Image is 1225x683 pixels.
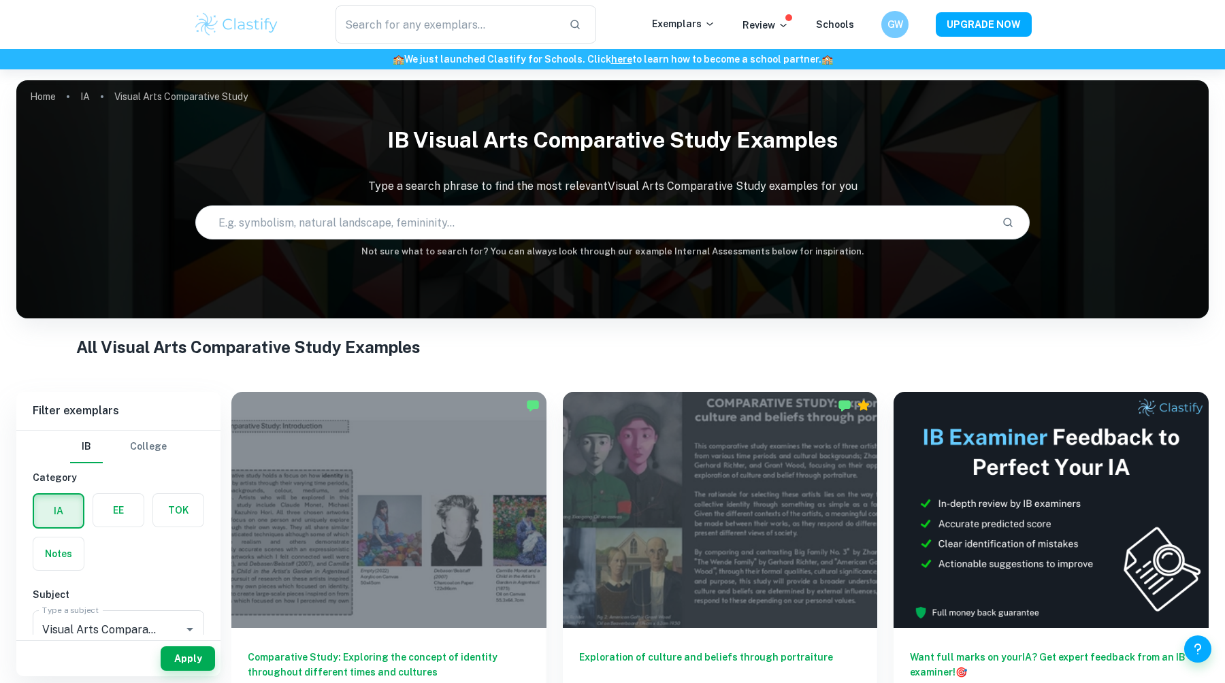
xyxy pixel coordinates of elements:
span: 🏫 [393,54,404,65]
button: College [130,431,167,463]
div: Premium [857,399,870,412]
input: E.g. symbolism, natural landscape, femininity... [196,203,991,241]
button: UPGRADE NOW [936,12,1032,37]
button: Open [180,620,199,639]
a: Schools [816,19,854,30]
h6: Filter exemplars [16,392,220,430]
div: Filter type choice [70,431,167,463]
h1: IB Visual Arts Comparative Study examples [16,118,1209,162]
button: GW [881,11,909,38]
button: IA [34,495,83,527]
button: Notes [33,537,84,570]
span: 🏫 [821,54,833,65]
h6: GW [887,17,903,32]
button: Help and Feedback [1184,635,1211,663]
img: Marked [526,399,540,412]
p: Review [742,18,789,33]
a: IA [80,87,90,106]
h6: We just launched Clastify for Schools. Click to learn how to become a school partner. [3,52,1222,67]
button: Search [996,211,1019,234]
img: Thumbnail [894,392,1209,628]
input: Search for any exemplars... [336,5,558,44]
h6: Want full marks on your IA ? Get expert feedback from an IB examiner! [910,650,1192,680]
img: Marked [838,399,851,412]
button: TOK [153,494,203,527]
button: IB [70,431,103,463]
p: Type a search phrase to find the most relevant Visual Arts Comparative Study examples for you [16,178,1209,195]
label: Type a subject [42,604,99,616]
img: Clastify logo [193,11,280,38]
h6: Category [33,470,204,485]
p: Exemplars [652,16,715,31]
a: here [611,54,632,65]
p: Visual Arts Comparative Study [114,89,248,104]
button: Apply [161,646,215,671]
a: Home [30,87,56,106]
h1: All Visual Arts Comparative Study Examples [76,335,1149,359]
button: EE [93,494,144,527]
span: 🎯 [955,667,967,678]
h6: Subject [33,587,204,602]
h6: Not sure what to search for? You can always look through our example Internal Assessments below f... [16,245,1209,259]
